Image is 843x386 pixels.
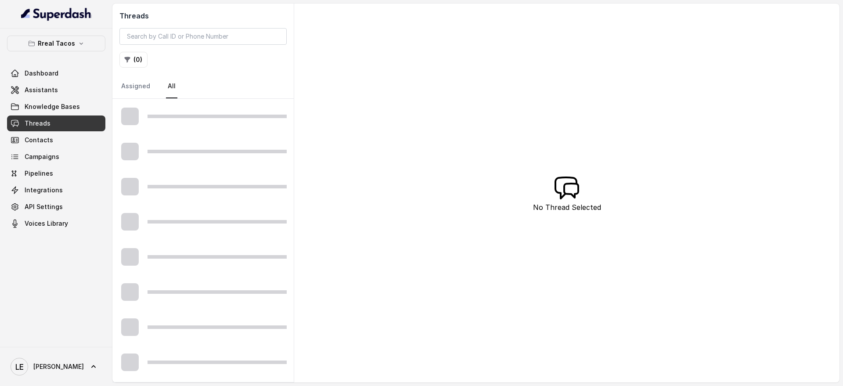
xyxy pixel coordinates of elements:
a: Contacts [7,132,105,148]
button: (0) [119,52,148,68]
span: Integrations [25,186,63,195]
input: Search by Call ID or Phone Number [119,28,287,45]
span: Voices Library [25,219,68,228]
p: Rreal Tacos [38,38,75,49]
span: Pipelines [25,169,53,178]
a: Assigned [119,75,152,98]
h2: Threads [119,11,287,21]
img: light.svg [21,7,92,21]
a: API Settings [7,199,105,215]
span: Threads [25,119,50,128]
a: All [166,75,177,98]
button: Rreal Tacos [7,36,105,51]
a: Threads [7,115,105,131]
span: [PERSON_NAME] [33,362,84,371]
nav: Tabs [119,75,287,98]
a: Campaigns [7,149,105,165]
text: LE [15,362,24,372]
a: Pipelines [7,166,105,181]
span: API Settings [25,202,63,211]
a: [PERSON_NAME] [7,354,105,379]
a: Assistants [7,82,105,98]
a: Integrations [7,182,105,198]
span: Knowledge Bases [25,102,80,111]
a: Voices Library [7,216,105,231]
span: Campaigns [25,152,59,161]
span: Contacts [25,136,53,144]
a: Dashboard [7,65,105,81]
a: Knowledge Bases [7,99,105,115]
p: No Thread Selected [533,202,601,213]
span: Dashboard [25,69,58,78]
span: Assistants [25,86,58,94]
